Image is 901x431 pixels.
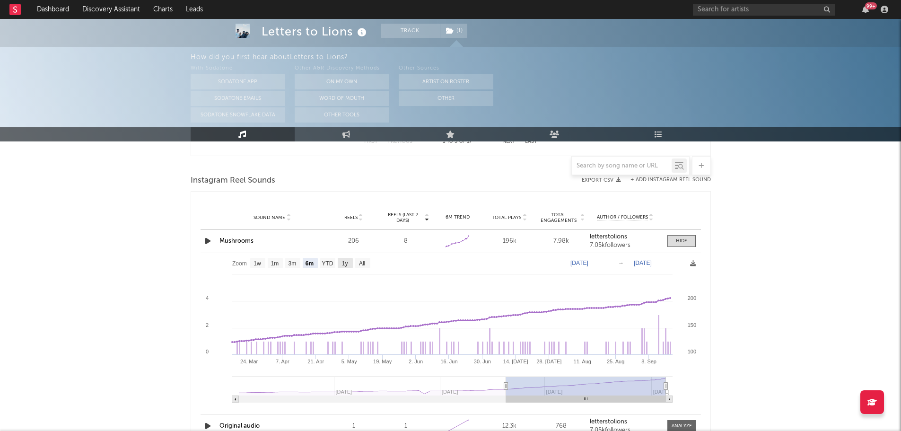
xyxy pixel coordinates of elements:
[399,74,493,89] button: Artist on Roster
[630,177,711,183] button: + Add Instagram Reel Sound
[621,177,711,183] div: + Add Instagram Reel Sound
[634,260,652,266] text: [DATE]
[295,91,389,106] button: Word Of Mouth
[307,359,324,364] text: 21. Apr
[359,260,365,267] text: All
[503,359,528,364] text: 14. [DATE]
[295,74,389,89] button: On My Own
[687,349,696,354] text: 100
[486,237,533,246] div: 196k
[341,260,348,267] text: 1y
[597,214,648,220] span: Author / Followers
[288,260,296,267] text: 3m
[570,260,588,266] text: [DATE]
[687,322,696,328] text: 150
[191,107,285,123] button: Sodatone Snowflake Data
[240,359,258,364] text: 24. Mar
[486,422,533,431] div: 12.3k
[330,237,377,246] div: 206
[295,63,389,74] div: Other A&R Discovery Methods
[381,24,440,38] button: Track
[295,107,389,123] button: Other Tools
[573,359,591,364] text: 11. Aug
[538,422,585,431] div: 768
[399,63,493,74] div: Other Sources
[399,91,493,106] button: Other
[862,6,869,13] button: 99+
[205,295,208,301] text: 4
[409,359,423,364] text: 2. Jun
[607,359,624,364] text: 25. Aug
[219,423,260,429] a: Original audio
[538,212,579,223] span: Total Engagements
[219,238,254,244] a: Mushrooms
[653,389,669,395] text: [DATE]
[191,91,285,106] button: Sodatone Emails
[641,359,656,364] text: 8. Sep
[344,215,358,220] span: Reels
[590,242,661,249] div: 7.05k followers
[232,260,247,267] text: Zoom
[382,422,429,431] div: 1
[590,234,627,240] strong: letterstolions
[322,260,333,267] text: YTD
[582,177,621,183] button: Export CSV
[440,359,457,364] text: 16. Jun
[271,260,279,267] text: 1m
[618,260,624,266] text: →
[205,349,208,354] text: 0
[447,140,453,144] span: to
[191,175,275,186] span: Instagram Reel Sounds
[525,139,537,144] button: Last
[473,359,490,364] text: 30. Jun
[590,419,661,425] a: letterstolions
[191,74,285,89] button: Sodatone App
[205,322,208,328] text: 2
[865,2,877,9] div: 99 +
[459,140,465,144] span: of
[373,359,392,364] text: 19. May
[693,4,835,16] input: Search for artists
[492,215,521,220] span: Total Plays
[538,237,585,246] div: 7.98k
[536,359,561,364] text: 28. [DATE]
[440,24,467,38] button: (1)
[341,359,357,364] text: 5. May
[305,260,313,267] text: 6m
[254,260,261,267] text: 1w
[364,139,378,144] button: First
[191,63,285,74] div: With Sodatone
[431,136,483,148] div: 1 5 17
[262,24,369,39] div: Letters to Lions
[254,215,285,220] span: Sound Name
[502,139,516,144] button: Next
[572,162,672,170] input: Search by song name or URL
[382,237,429,246] div: 8
[387,139,412,144] button: Previous
[434,214,481,221] div: 6M Trend
[330,422,377,431] div: 1
[687,295,696,301] text: 200
[590,419,627,425] strong: letterstolions
[382,212,424,223] span: Reels (last 7 days)
[440,24,468,38] span: ( 1 )
[275,359,289,364] text: 7. Apr
[590,234,661,240] a: letterstolions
